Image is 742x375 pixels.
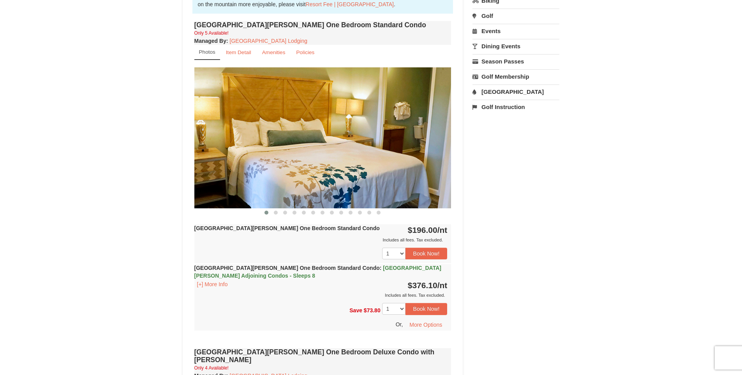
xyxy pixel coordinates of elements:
span: $376.10 [408,281,437,290]
span: /nt [437,225,448,234]
a: Amenities [257,45,291,60]
a: Item Detail [221,45,256,60]
a: [GEOGRAPHIC_DATA] [472,85,559,99]
a: Photos [194,45,220,60]
strong: : [194,38,228,44]
button: Book Now! [405,303,448,315]
small: Photos [199,49,215,55]
strong: $196.00 [408,225,448,234]
strong: [GEOGRAPHIC_DATA][PERSON_NAME] One Bedroom Standard Condo [194,225,380,231]
small: Policies [296,49,314,55]
div: Includes all fees. Tax excluded. [194,291,448,299]
a: [GEOGRAPHIC_DATA] Lodging [230,38,307,44]
small: Only 4 Available! [194,365,229,371]
button: Book Now! [405,248,448,259]
a: Season Passes [472,54,559,69]
span: Or, [396,321,403,327]
span: : [380,265,382,271]
button: [+] More Info [194,280,231,289]
img: 18876286-121-55434444.jpg [194,67,451,208]
a: Golf Membership [472,69,559,84]
small: Only 5 Available! [194,30,229,36]
a: Policies [291,45,319,60]
a: Dining Events [472,39,559,53]
span: Save [349,307,362,313]
a: Golf Instruction [472,100,559,114]
button: More Options [404,319,447,331]
span: $73.80 [364,307,381,313]
h4: [GEOGRAPHIC_DATA][PERSON_NAME] One Bedroom Standard Condo [194,21,451,29]
div: Includes all fees. Tax excluded. [194,236,448,244]
strong: [GEOGRAPHIC_DATA][PERSON_NAME] One Bedroom Standard Condo [194,265,441,279]
span: /nt [437,281,448,290]
a: Events [472,24,559,38]
h4: [GEOGRAPHIC_DATA][PERSON_NAME] One Bedroom Deluxe Condo with [PERSON_NAME] [194,348,451,364]
small: Amenities [262,49,286,55]
small: Item Detail [226,49,251,55]
a: Golf [472,9,559,23]
a: Resort Fee | [GEOGRAPHIC_DATA] [306,1,394,7]
span: Managed By [194,38,226,44]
